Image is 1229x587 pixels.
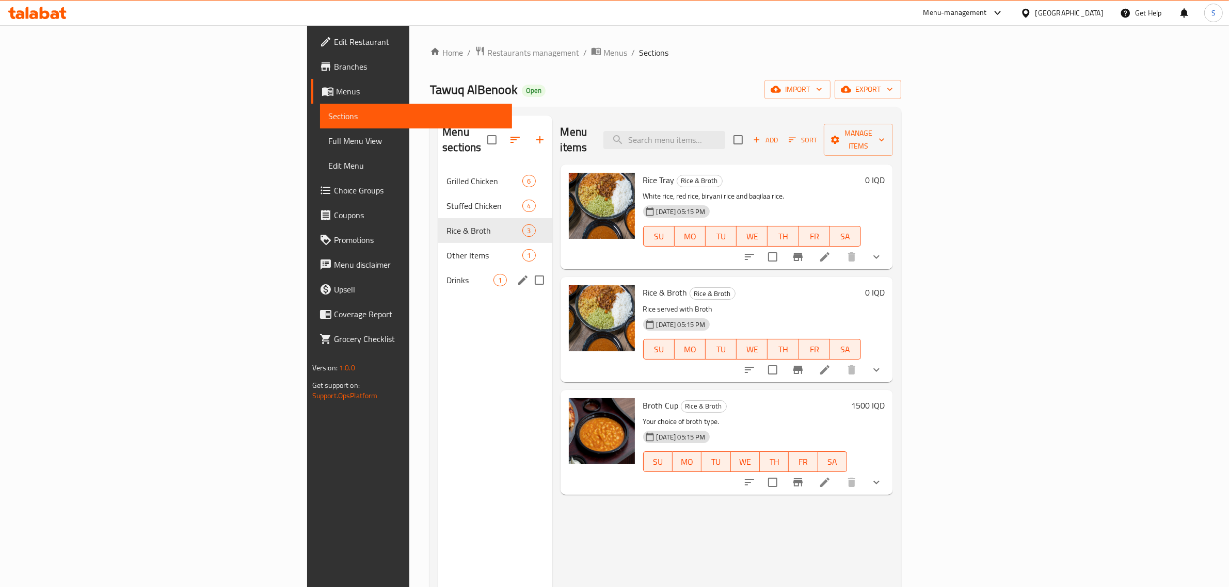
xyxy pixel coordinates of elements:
span: TH [772,229,794,244]
span: Add [752,134,779,146]
span: SU [648,454,668,469]
div: Rice & Broth3 [438,218,552,243]
button: WE [737,226,768,247]
span: WE [741,342,763,357]
span: SA [834,342,857,357]
button: SA [830,339,861,360]
button: WE [731,451,760,472]
span: export [843,83,893,96]
button: WE [737,339,768,360]
span: Full Menu View [328,135,504,147]
a: Upsell [311,277,513,302]
a: Coverage Report [311,302,513,327]
p: White rice, red rice, biryani rice and baqilaa rice. [643,190,861,203]
a: Restaurants management [475,46,579,59]
div: Rice & Broth [690,287,736,300]
h2: Menu items [561,124,592,155]
span: Promotions [334,234,504,246]
div: Drinks1edit [438,268,552,292]
span: Edit Restaurant [334,36,504,48]
div: items [522,249,535,262]
button: FR [799,226,830,247]
span: Version: [312,361,338,374]
a: Support.OpsPlatform [312,389,378,402]
span: Select to update [762,246,784,268]
span: Rice & Broth [446,224,522,237]
span: TU [710,342,732,357]
button: MO [675,339,706,360]
span: SU [648,342,671,357]
a: Full Menu View [320,128,513,153]
div: items [522,175,535,187]
span: 1 [523,251,535,260]
button: sort-choices [737,244,762,269]
nav: Menu sections [438,165,552,297]
button: TU [706,226,737,247]
div: Stuffed Chicken4 [438,193,552,218]
span: Grilled Chicken [446,175,522,187]
button: Sort [786,132,820,148]
span: Rice Tray [643,172,675,188]
img: Rice & Broth [569,285,635,351]
svg: Show Choices [870,364,883,376]
span: Menu disclaimer [334,258,504,271]
div: Other Items1 [438,243,552,268]
span: SU [648,229,671,244]
button: TH [768,339,799,360]
span: S [1211,7,1216,19]
a: Coupons [311,203,513,227]
a: Edit Restaurant [311,29,513,54]
button: MO [673,451,701,472]
button: show more [864,244,889,269]
button: SU [643,226,675,247]
span: Edit Menu [328,159,504,172]
div: [GEOGRAPHIC_DATA] [1035,7,1104,19]
span: Rice & Broth [677,175,722,187]
span: TU [710,229,732,244]
span: Broth Cup [643,398,679,413]
span: Sections [639,46,668,59]
span: [DATE] 05:15 PM [652,320,710,330]
button: TU [706,339,737,360]
span: TH [772,342,794,357]
span: 3 [523,226,535,236]
span: import [773,83,822,96]
a: Menu disclaimer [311,252,513,277]
input: search [603,131,725,149]
span: SA [834,229,857,244]
span: [DATE] 05:15 PM [652,432,710,442]
span: WE [741,229,763,244]
button: TH [760,451,789,472]
button: SU [643,339,675,360]
span: Drinks [446,274,493,286]
a: Menus [311,79,513,104]
span: Sort [789,134,817,146]
button: Add section [528,127,552,152]
a: Edit menu item [819,364,831,376]
span: TU [706,454,726,469]
div: Open [522,85,546,97]
span: Upsell [334,283,504,296]
button: export [835,80,901,99]
a: Promotions [311,227,513,252]
div: Menu-management [923,7,987,19]
span: Sections [328,110,504,122]
button: MO [675,226,706,247]
a: Choice Groups [311,178,513,203]
span: Menus [603,46,627,59]
button: import [764,80,831,99]
img: Broth Cup [569,398,635,464]
button: Manage items [824,124,893,156]
button: delete [839,470,864,495]
a: Edit menu item [819,476,831,488]
button: SU [643,451,673,472]
span: SA [822,454,843,469]
button: show more [864,357,889,382]
p: Rice served with Broth [643,303,861,316]
span: FR [803,342,826,357]
span: Select section [727,129,749,151]
h6: 1500 IQD [851,398,885,413]
span: MO [679,229,701,244]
